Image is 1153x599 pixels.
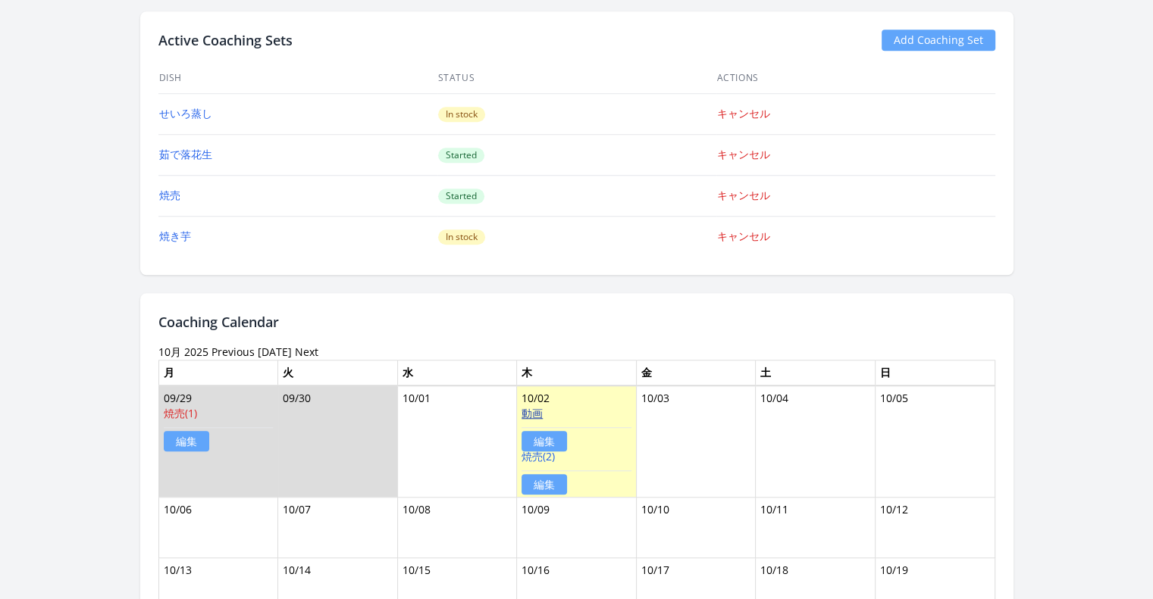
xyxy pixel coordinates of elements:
[522,431,567,451] a: 編集
[438,229,485,245] span: In stock
[211,345,255,359] a: Previous
[636,360,756,385] th: 金
[636,497,756,557] td: 10/10
[158,63,437,94] th: Dish
[397,497,517,557] td: 10/08
[438,107,485,122] span: In stock
[158,360,278,385] th: 月
[522,449,555,463] a: 焼売(2)
[397,360,517,385] th: 水
[258,345,292,359] a: [DATE]
[756,360,876,385] th: 土
[522,406,543,420] a: 動画
[716,63,995,94] th: Actions
[158,497,278,557] td: 10/06
[756,497,876,557] td: 10/11
[522,474,567,494] a: 編集
[438,189,484,204] span: Started
[756,385,876,498] td: 10/04
[158,311,995,332] h2: Coaching Calendar
[278,497,398,557] td: 10/07
[158,345,208,359] time: 10月 2025
[875,385,995,498] td: 10/05
[159,229,191,243] a: 焼き芋
[158,30,293,51] h2: Active Coaching Sets
[438,148,484,163] span: Started
[164,431,209,451] a: 編集
[437,63,716,94] th: Status
[636,385,756,498] td: 10/03
[875,360,995,385] th: 日
[397,385,517,498] td: 10/01
[295,345,318,359] a: Next
[517,385,637,498] td: 10/02
[517,360,637,385] th: 木
[159,147,212,161] a: 茹で落花生
[882,30,995,51] a: Add Coaching Set
[717,147,770,161] a: キャンセル
[164,406,197,420] a: 焼売(1)
[159,106,212,120] a: せいろ蒸し
[278,385,398,498] td: 09/30
[159,188,180,202] a: 焼売
[278,360,398,385] th: 火
[158,385,278,498] td: 09/29
[717,188,770,202] a: キャンセル
[517,497,637,557] td: 10/09
[875,497,995,557] td: 10/12
[717,106,770,120] a: キャンセル
[717,229,770,243] a: キャンセル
